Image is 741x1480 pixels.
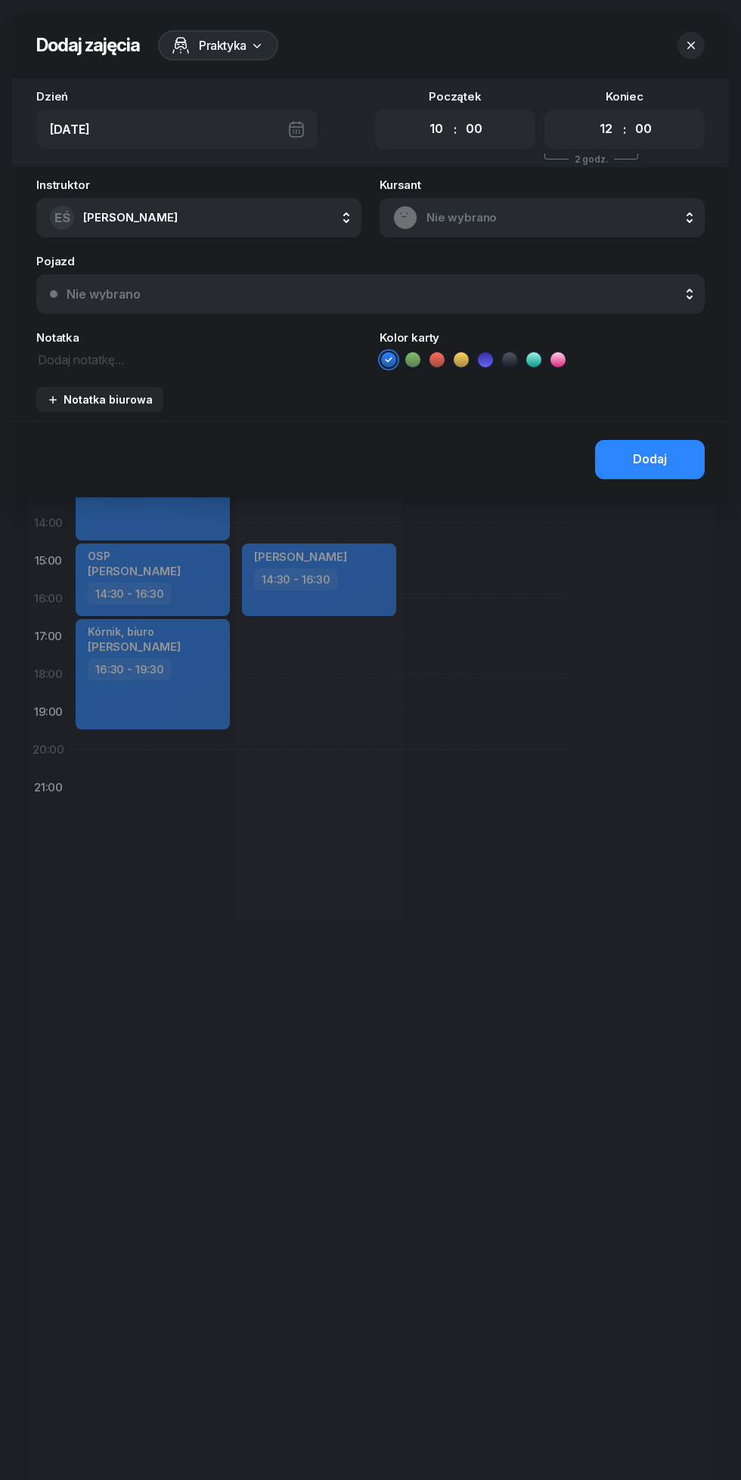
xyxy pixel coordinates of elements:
[454,120,457,138] div: :
[633,450,667,469] div: Dodaj
[36,274,705,314] button: Nie wybrano
[36,387,163,412] button: Notatka biurowa
[83,210,178,224] span: [PERSON_NAME]
[426,208,691,228] span: Nie wybrano
[47,393,153,406] div: Notatka biurowa
[67,288,141,300] div: Nie wybrano
[199,36,246,54] span: Praktyka
[36,198,361,237] button: EŚ[PERSON_NAME]
[36,33,140,57] h2: Dodaj zajęcia
[623,120,626,138] div: :
[54,212,70,224] span: EŚ
[595,440,705,479] button: Dodaj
